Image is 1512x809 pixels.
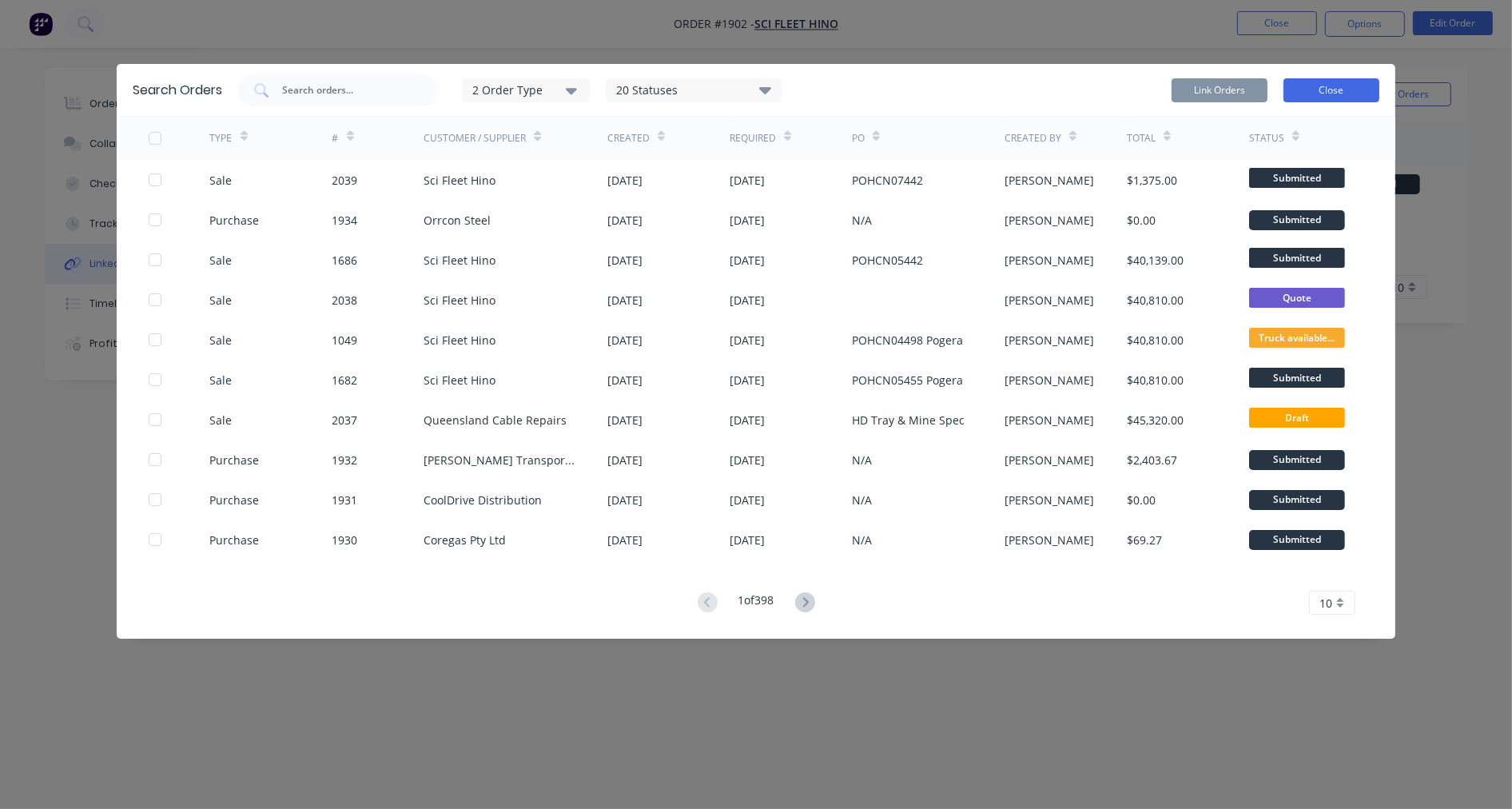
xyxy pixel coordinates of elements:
[1005,252,1094,269] div: [PERSON_NAME]
[852,372,963,389] div: POHCN05455 Pogera
[210,372,233,389] div: Sale
[1127,172,1177,189] div: $1,375.00
[1005,212,1094,229] div: [PERSON_NAME]
[1005,332,1094,349] div: [PERSON_NAME]
[1127,332,1184,349] div: $40,810.00
[1172,78,1267,102] button: Link Orders
[852,252,923,269] div: POHCN05442
[424,131,526,145] div: Customer / Supplier
[1127,412,1184,428] div: $45,320.00
[730,292,765,309] div: [DATE]
[852,532,872,548] div: N/A
[1127,492,1156,508] div: $0.00
[852,452,872,468] div: N/A
[730,372,765,389] div: [DATE]
[210,412,233,428] div: Sale
[1127,212,1156,229] div: $0.00
[852,172,923,189] div: POHCN07442
[607,82,781,99] div: 20 Statuses
[607,252,643,269] div: [DATE]
[1005,292,1094,309] div: [PERSON_NAME]
[332,412,358,428] div: 2037
[424,492,542,508] div: CoolDrive Distribution
[424,372,495,389] div: Sci Fleet Hino
[1249,131,1284,145] div: Status
[607,212,643,229] div: [DATE]
[607,452,643,468] div: [DATE]
[1005,372,1094,389] div: [PERSON_NAME]
[607,412,643,428] div: [DATE]
[424,452,575,468] div: [PERSON_NAME] Transport Equipment
[1249,210,1345,230] div: Submitted
[1249,408,1345,428] span: Draft
[607,332,643,349] div: [DATE]
[210,252,233,269] div: Sale
[730,332,765,349] div: [DATE]
[1249,490,1345,510] div: Submitted
[210,131,233,145] div: TYPE
[852,492,872,508] div: N/A
[1005,131,1061,145] div: Created By
[1005,412,1094,428] div: [PERSON_NAME]
[210,212,260,229] div: Purchase
[1283,78,1379,102] button: Close
[607,292,643,309] div: [DATE]
[1249,168,1345,188] span: Submitted
[424,172,495,189] div: Sci Fleet Hino
[730,252,765,269] div: [DATE]
[424,412,567,428] div: Queensland Cable Repairs
[1127,131,1156,145] div: Total
[1127,252,1184,269] div: $40,139.00
[424,252,495,269] div: Sci Fleet Hino
[1249,450,1345,470] div: Submitted
[1249,328,1345,348] span: Truck available...
[1249,288,1345,308] span: Quote
[730,172,765,189] div: [DATE]
[607,492,643,508] div: [DATE]
[332,212,358,229] div: 1934
[730,212,765,229] div: [DATE]
[332,492,358,508] div: 1931
[1005,492,1094,508] div: [PERSON_NAME]
[1005,452,1094,468] div: [PERSON_NAME]
[730,492,765,508] div: [DATE]
[607,172,643,189] div: [DATE]
[1127,452,1177,468] div: $2,403.67
[852,332,963,349] div: POHCN04498 Pogera
[210,492,260,508] div: Purchase
[424,332,495,349] div: Sci Fleet Hino
[332,292,358,309] div: 2038
[852,212,872,229] div: N/A
[332,452,358,468] div: 1932
[1319,595,1332,612] span: 10
[1127,372,1184,389] div: $40,810.00
[210,292,233,309] div: Sale
[1005,532,1094,548] div: [PERSON_NAME]
[730,412,765,428] div: [DATE]
[472,82,579,98] div: 2 Order Type
[424,292,495,309] div: Sci Fleet Hino
[852,412,965,428] div: HD Tray & Mine Spec
[607,372,643,389] div: [DATE]
[730,452,765,468] div: [DATE]
[281,82,413,98] input: Search orders...
[424,212,491,229] div: Orrcon Steel
[133,81,222,100] div: Search Orders
[607,532,643,548] div: [DATE]
[210,332,233,349] div: Sale
[332,532,358,548] div: 1930
[1249,530,1345,550] div: Submitted
[462,78,590,102] button: 2 Order Type
[1127,292,1184,309] div: $40,810.00
[332,252,358,269] div: 1686
[1249,368,1345,388] span: Submitted
[210,452,260,468] div: Purchase
[607,131,650,145] div: Created
[730,131,776,145] div: Required
[424,532,506,548] div: Coregas Pty Ltd
[332,332,358,349] div: 1049
[210,532,260,548] div: Purchase
[332,372,358,389] div: 1682
[852,131,865,145] div: PO
[332,131,339,145] div: #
